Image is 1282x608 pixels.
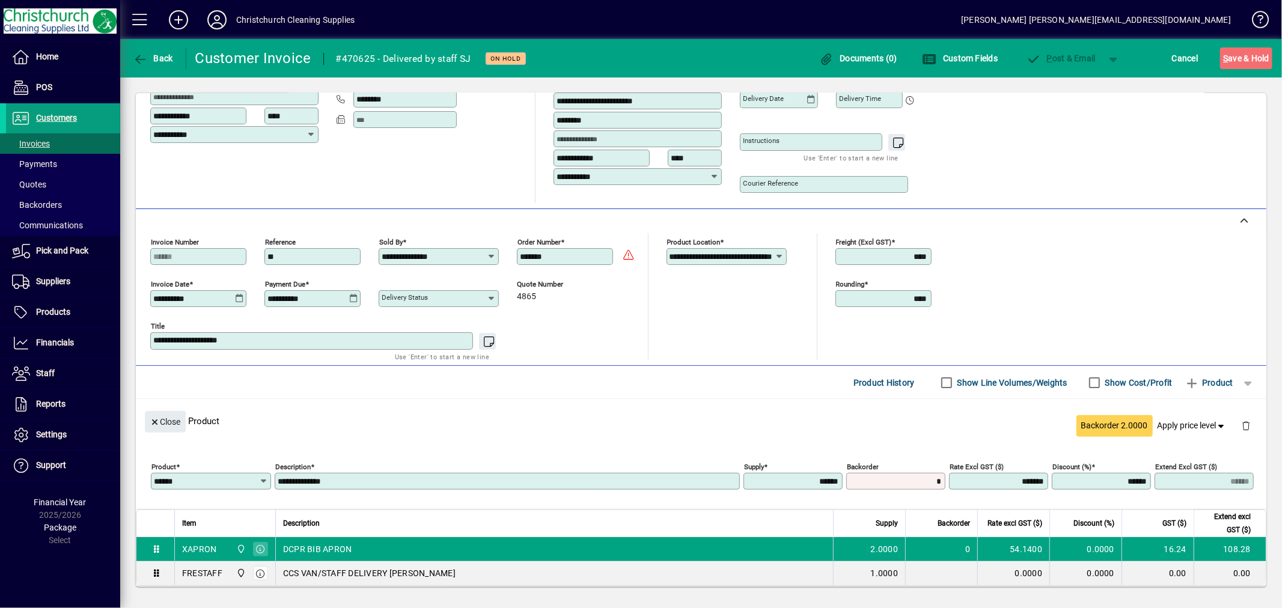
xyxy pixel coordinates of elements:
span: Pick and Pack [36,246,88,255]
span: GST ($) [1162,517,1186,530]
a: Suppliers [6,267,120,297]
app-page-header-button: Back [120,47,186,69]
div: Christchurch Cleaning Supplies [236,10,355,29]
span: Communications [12,220,83,230]
a: Products [6,297,120,327]
mat-label: Freight (excl GST) [836,238,892,246]
mat-hint: Use 'Enter' to start a new line [804,151,899,165]
div: [PERSON_NAME] [PERSON_NAME][EMAIL_ADDRESS][DOMAIN_NAME] [961,10,1231,29]
span: Financial Year [34,497,87,507]
span: Customers [36,113,77,123]
a: Pick and Pack [6,236,120,266]
mat-label: Delivery time [839,94,881,103]
mat-label: Product location [667,238,721,246]
a: Payments [6,154,120,174]
button: Delete [1232,411,1260,440]
div: Customer Invoice [195,49,311,68]
app-page-header-button: Close [142,416,189,427]
div: #470625 - Delivered by staff SJ [336,49,471,68]
label: Show Cost/Profit [1103,377,1173,389]
a: Settings [6,420,120,450]
mat-label: Backorder [847,463,879,471]
div: Product [136,399,1266,443]
span: On hold [490,55,521,62]
button: Save & Hold [1220,47,1272,69]
span: 0 [965,543,970,555]
mat-label: Invoice date [151,280,189,288]
mat-label: Invoice number [151,238,199,246]
span: 2.0000 [871,543,899,555]
span: Item [182,517,197,530]
span: CCS VAN/STAFF DELIVERY [PERSON_NAME] [283,567,456,579]
a: Reports [6,389,120,419]
span: Invoices [12,139,50,148]
button: Back [130,47,176,69]
a: Invoices [6,133,120,154]
span: Backorder 2.0000 [1081,419,1148,432]
mat-hint: Use 'Enter' to start a new line [395,350,489,363]
a: POS [6,73,120,103]
mat-label: Sold by [379,238,403,246]
div: 0.0000 [985,567,1042,579]
mat-label: Payment due [265,280,305,288]
span: Backorders [12,200,62,210]
label: Show Line Volumes/Weights [955,377,1067,389]
span: ost & Email [1026,53,1096,63]
mat-label: Reference [265,238,296,246]
a: Knowledge Base [1243,2,1267,41]
button: Custom Fields [920,47,1001,69]
a: Quotes [6,174,120,195]
span: Close [150,412,181,432]
span: Discount (%) [1073,517,1114,530]
td: 108.28 [1194,537,1266,561]
mat-label: Supply [744,463,764,471]
span: Product History [853,373,915,392]
mat-label: Delivery status [382,293,428,302]
span: Financials [36,338,74,347]
a: Home [6,42,120,72]
button: Close [145,411,186,433]
td: 0.00 [1194,561,1266,585]
span: Quote number [517,281,589,288]
a: Support [6,451,120,481]
button: Cancel [1169,47,1201,69]
span: Package [44,523,76,532]
button: Add [159,9,198,31]
mat-label: Order number [517,238,561,246]
span: Extend excl GST ($) [1201,510,1251,537]
span: Cancel [1172,49,1198,68]
mat-label: Instructions [743,136,780,145]
a: Staff [6,359,120,389]
span: Rate excl GST ($) [987,517,1042,530]
button: Profile [198,9,236,31]
span: P [1047,53,1052,63]
td: 0.0000 [1049,561,1122,585]
mat-label: Description [275,463,311,471]
mat-label: Discount (%) [1052,463,1091,471]
mat-label: Rate excl GST ($) [950,463,1004,471]
div: XAPRON [182,543,217,555]
span: Description [283,517,320,530]
span: Suppliers [36,276,70,286]
button: Apply price level [1153,415,1232,437]
span: 4865 [517,292,536,302]
div: 54.1400 [985,543,1042,555]
span: Quotes [12,180,46,189]
span: Documents (0) [819,53,897,63]
mat-label: Title [151,322,165,330]
td: 0.00 [1122,561,1194,585]
button: Product History [849,372,920,394]
button: Backorder 2.0000 [1076,415,1153,437]
span: Home [36,52,58,61]
span: DCPR BIB APRON [283,543,352,555]
span: Back [133,53,173,63]
a: Backorders [6,195,120,215]
span: Backorder [938,517,970,530]
span: Christchurch Cleaning Supplies Ltd [233,543,247,556]
mat-label: Delivery date [743,94,784,103]
a: Communications [6,215,120,236]
td: 16.24 [1122,537,1194,561]
span: 1.0000 [871,567,899,579]
span: Reports [36,399,66,409]
span: ave & Hold [1223,49,1269,68]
